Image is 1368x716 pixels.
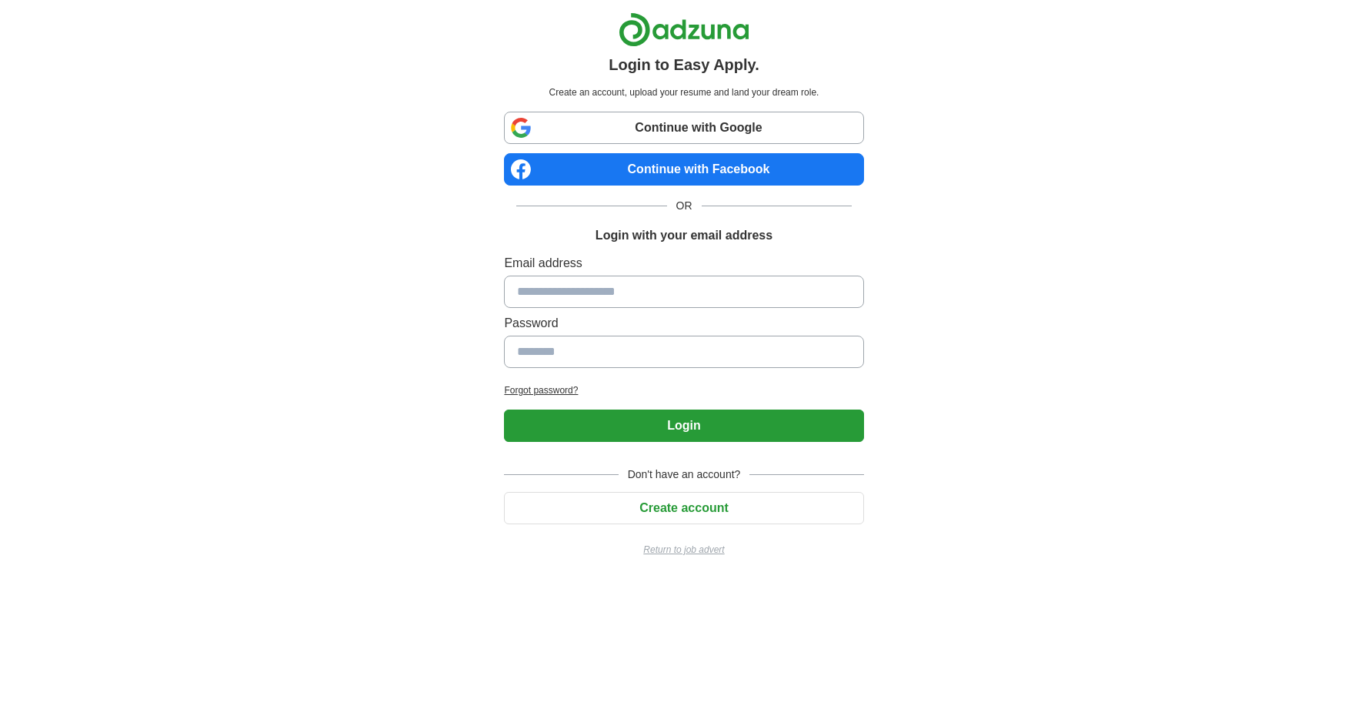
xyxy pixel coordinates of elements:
h1: Login to Easy Apply. [609,53,759,76]
button: Login [504,410,863,442]
a: Create account [504,501,863,514]
label: Email address [504,254,863,273]
button: Create account [504,492,863,524]
label: Password [504,314,863,333]
a: Return to job advert [504,543,863,557]
a: Forgot password? [504,383,863,397]
a: Continue with Facebook [504,153,863,186]
span: OR [667,198,702,214]
h1: Login with your email address [596,226,772,245]
p: Create an account, upload your resume and land your dream role. [507,85,860,99]
span: Don't have an account? [619,467,750,483]
a: Continue with Google [504,112,863,144]
img: Adzuna logo [619,12,749,47]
